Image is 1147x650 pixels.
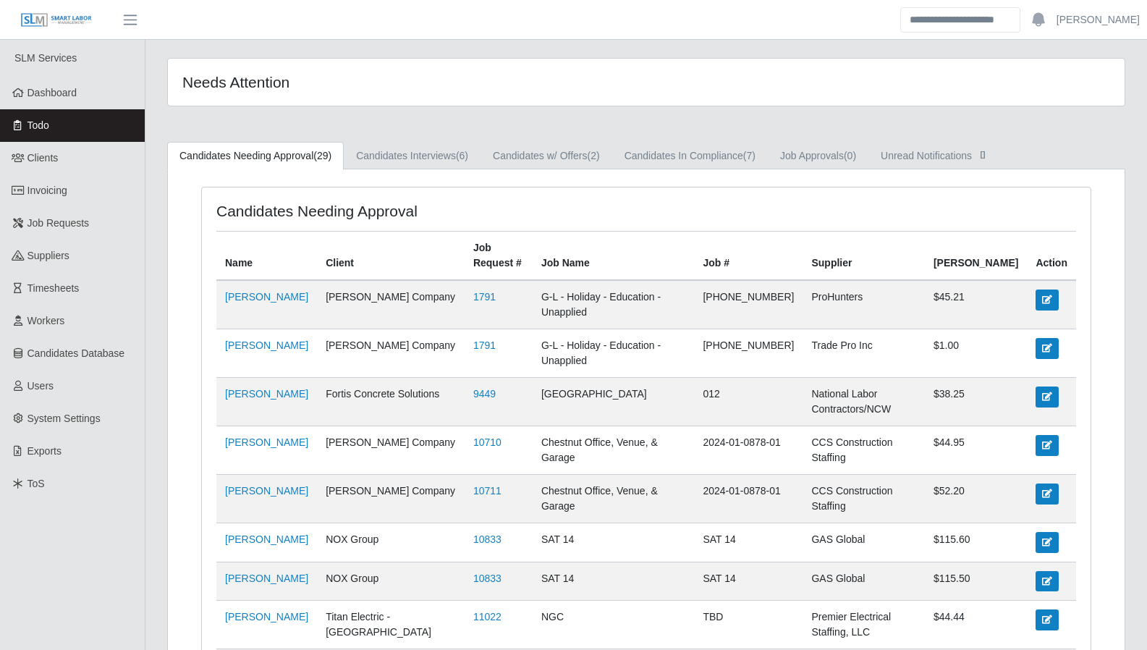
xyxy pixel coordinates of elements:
[694,562,803,600] td: SAT 14
[317,601,465,649] td: Titan Electric - [GEOGRAPHIC_DATA]
[167,142,344,170] a: Candidates Needing Approval
[27,217,90,229] span: Job Requests
[803,232,924,281] th: Supplier
[533,378,695,426] td: [GEOGRAPHIC_DATA]
[803,280,924,329] td: ProHunters
[694,232,803,281] th: Job #
[533,426,695,475] td: Chestnut Office, Venue, & Garage
[465,232,533,281] th: Job Request #
[844,150,856,161] span: (0)
[925,232,1027,281] th: [PERSON_NAME]
[317,562,465,600] td: NOX Group
[225,485,308,497] a: [PERSON_NAME]
[925,562,1027,600] td: $115.50
[27,413,101,424] span: System Settings
[743,150,756,161] span: (7)
[27,282,80,294] span: Timesheets
[588,150,600,161] span: (2)
[27,347,125,359] span: Candidates Database
[27,119,49,131] span: Todo
[803,475,924,523] td: CCS Construction Staffing
[456,150,468,161] span: (6)
[900,7,1020,33] input: Search
[27,185,67,196] span: Invoicing
[612,142,768,170] a: Candidates In Compliance
[27,315,65,326] span: Workers
[694,426,803,475] td: 2024-01-0878-01
[694,378,803,426] td: 012
[182,73,556,91] h4: Needs Attention
[344,142,481,170] a: Candidates Interviews
[533,475,695,523] td: Chestnut Office, Venue, & Garage
[803,562,924,600] td: GAS Global
[694,523,803,562] td: SAT 14
[27,380,54,392] span: Users
[473,291,496,303] a: 1791
[225,388,308,400] a: [PERSON_NAME]
[14,52,77,64] span: SLM Services
[925,426,1027,475] td: $44.95
[317,232,465,281] th: Client
[694,329,803,378] td: [PHONE_NUMBER]
[925,601,1027,649] td: $44.44
[225,291,308,303] a: [PERSON_NAME]
[216,232,317,281] th: Name
[533,280,695,329] td: G-L - Holiday - Education - Unapplied
[975,148,990,160] span: []
[803,426,924,475] td: CCS Construction Staffing
[313,150,331,161] span: (29)
[20,12,93,28] img: SLM Logo
[925,329,1027,378] td: $1.00
[317,426,465,475] td: [PERSON_NAME] Company
[925,378,1027,426] td: $38.25
[317,378,465,426] td: Fortis Concrete Solutions
[1027,232,1076,281] th: Action
[473,533,501,545] a: 10833
[225,436,308,448] a: [PERSON_NAME]
[317,523,465,562] td: NOX Group
[533,232,695,281] th: Job Name
[803,601,924,649] td: Premier Electrical Staffing, LLC
[803,523,924,562] td: GAS Global
[473,611,501,622] a: 11022
[694,280,803,329] td: [PHONE_NUMBER]
[925,523,1027,562] td: $115.60
[925,475,1027,523] td: $52.20
[225,611,308,622] a: [PERSON_NAME]
[27,478,45,489] span: ToS
[481,142,612,170] a: Candidates w/ Offers
[694,475,803,523] td: 2024-01-0878-01
[768,142,868,170] a: Job Approvals
[803,378,924,426] td: National Labor Contractors/NCW
[225,339,308,351] a: [PERSON_NAME]
[533,329,695,378] td: G-L - Holiday - Education - Unapplied
[533,601,695,649] td: NGC
[225,573,308,584] a: [PERSON_NAME]
[473,388,496,400] a: 9449
[473,436,501,448] a: 10710
[868,142,1002,170] a: Unread Notifications
[317,475,465,523] td: [PERSON_NAME] Company
[317,329,465,378] td: [PERSON_NAME] Company
[1057,12,1140,28] a: [PERSON_NAME]
[533,562,695,600] td: SAT 14
[216,202,562,220] h4: Candidates Needing Approval
[473,485,501,497] a: 10711
[473,573,501,584] a: 10833
[694,601,803,649] td: TBD
[533,523,695,562] td: SAT 14
[27,250,69,261] span: Suppliers
[27,445,62,457] span: Exports
[803,329,924,378] td: Trade Pro Inc
[473,339,496,351] a: 1791
[317,280,465,329] td: [PERSON_NAME] Company
[27,87,77,98] span: Dashboard
[925,280,1027,329] td: $45.21
[27,152,59,164] span: Clients
[225,533,308,545] a: [PERSON_NAME]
